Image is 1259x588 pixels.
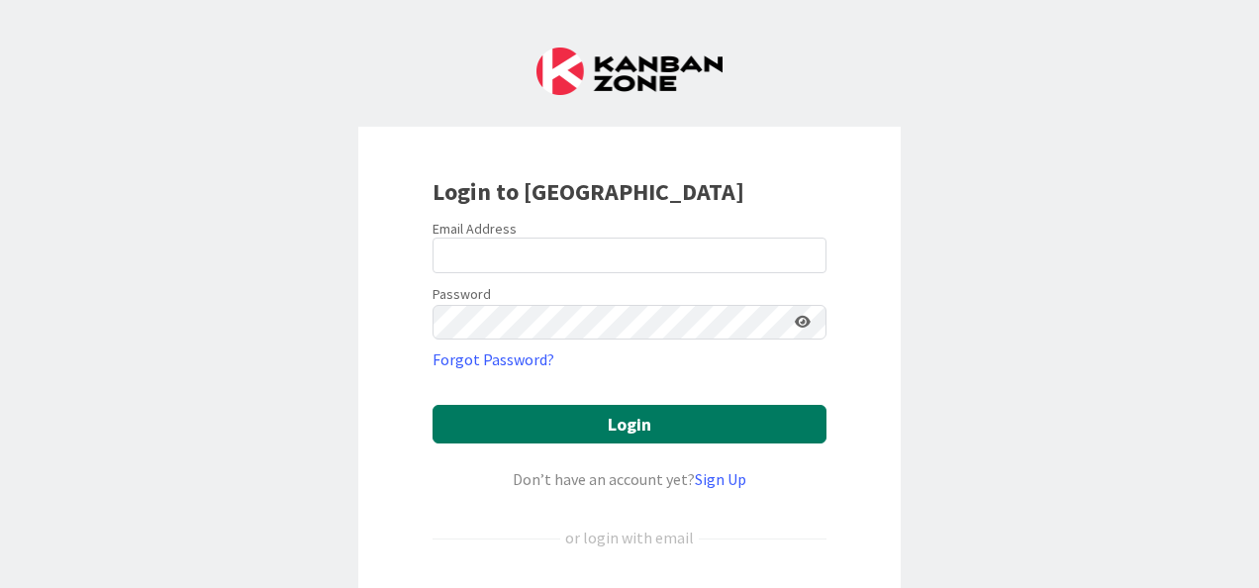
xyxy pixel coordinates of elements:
div: or login with email [560,526,699,549]
a: Forgot Password? [433,347,554,371]
a: Sign Up [695,469,746,489]
div: Don’t have an account yet? [433,467,826,491]
button: Login [433,405,826,443]
label: Password [433,284,491,305]
b: Login to [GEOGRAPHIC_DATA] [433,176,744,207]
label: Email Address [433,220,517,238]
img: Kanban Zone [536,48,723,95]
